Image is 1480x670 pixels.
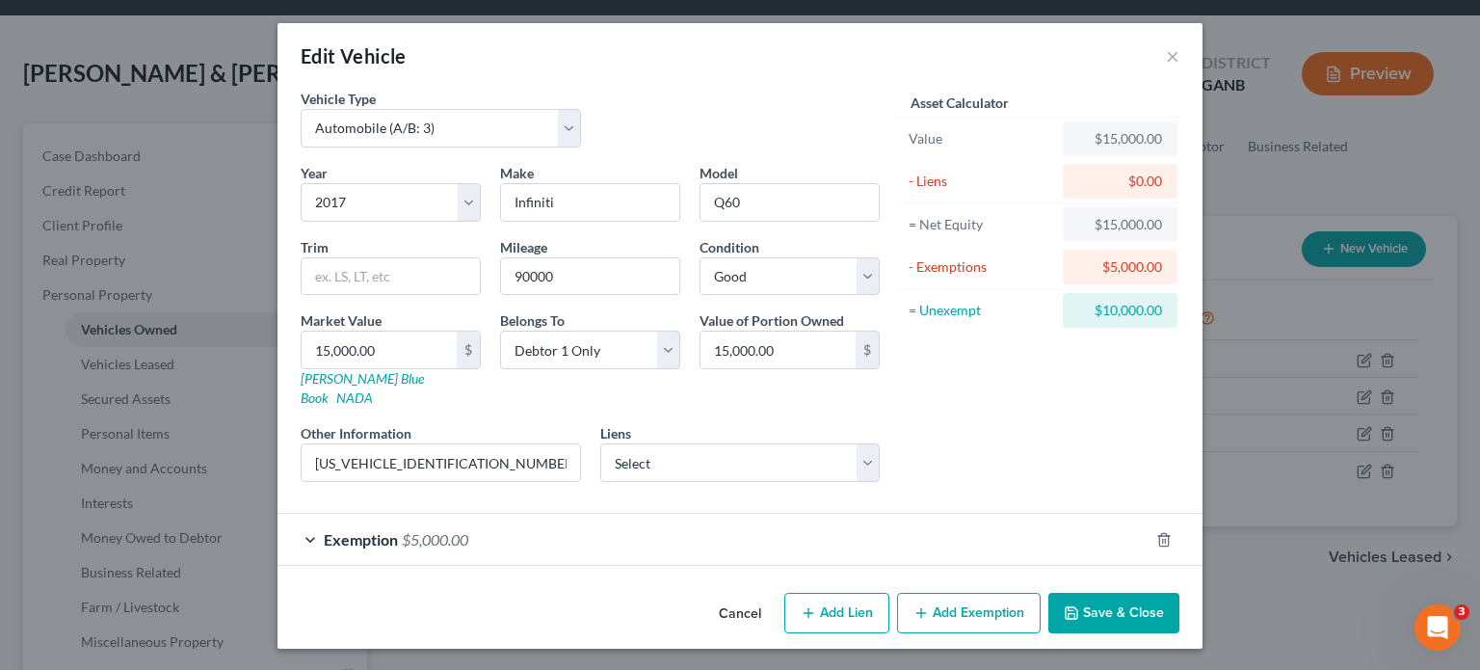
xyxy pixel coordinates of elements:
[911,93,1009,113] label: Asset Calculator
[301,89,376,109] label: Vehicle Type
[1078,301,1162,320] div: $10,000.00
[897,593,1041,633] button: Add Exemption
[500,312,565,329] span: Belongs To
[600,423,631,443] label: Liens
[700,310,844,331] label: Value of Portion Owned
[501,184,679,221] input: ex. Nissan
[700,237,759,257] label: Condition
[301,310,382,331] label: Market Value
[500,237,547,257] label: Mileage
[457,332,480,368] div: $
[301,42,407,69] div: Edit Vehicle
[1414,604,1461,651] iframe: Intercom live chat
[1078,172,1162,191] div: $0.00
[909,257,1054,277] div: - Exemptions
[301,423,411,443] label: Other Information
[909,215,1054,234] div: = Net Equity
[1078,215,1162,234] div: $15,000.00
[301,237,329,257] label: Trim
[501,258,679,295] input: --
[909,129,1054,148] div: Value
[301,370,424,406] a: [PERSON_NAME] Blue Book
[324,530,398,549] span: Exemption
[856,332,879,368] div: $
[703,595,777,633] button: Cancel
[700,184,879,221] input: ex. Altima
[909,172,1054,191] div: - Liens
[1166,44,1179,67] button: ×
[1078,129,1162,148] div: $15,000.00
[301,163,328,183] label: Year
[336,389,373,406] a: NADA
[302,444,580,481] input: (optional)
[700,163,738,183] label: Model
[302,332,457,368] input: 0.00
[500,165,534,181] span: Make
[784,593,889,633] button: Add Lien
[1048,593,1179,633] button: Save & Close
[700,332,856,368] input: 0.00
[1078,257,1162,277] div: $5,000.00
[402,530,468,549] span: $5,000.00
[302,258,480,295] input: ex. LS, LT, etc
[909,301,1054,320] div: = Unexempt
[1454,604,1469,620] span: 3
